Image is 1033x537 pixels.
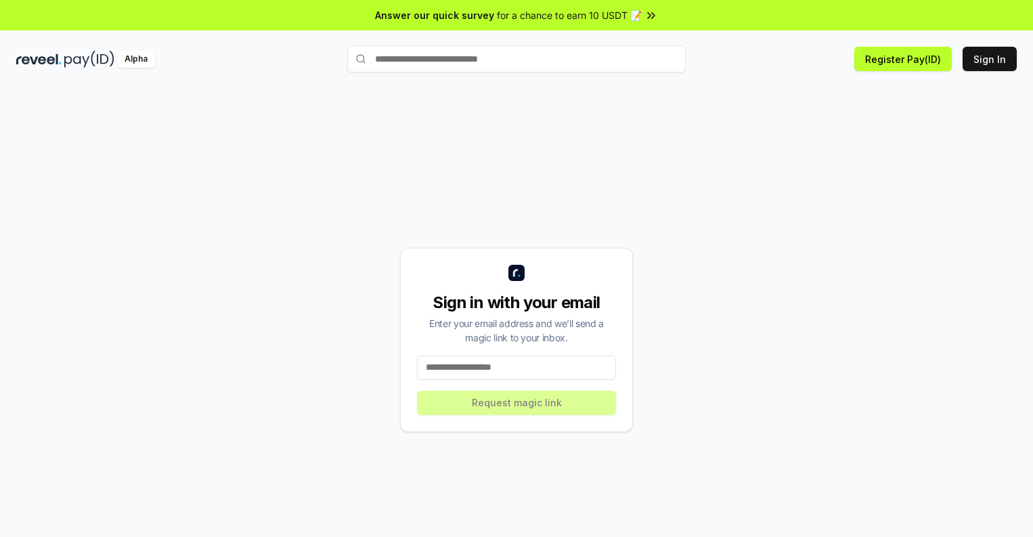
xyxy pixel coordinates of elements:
div: Enter your email address and we’ll send a magic link to your inbox. [417,316,616,345]
span: Answer our quick survey [375,8,494,22]
img: pay_id [64,51,114,68]
button: Register Pay(ID) [854,47,952,71]
div: Sign in with your email [417,292,616,314]
span: for a chance to earn 10 USDT 📝 [497,8,642,22]
img: logo_small [508,265,525,281]
button: Sign In [963,47,1017,71]
div: Alpha [117,51,155,68]
img: reveel_dark [16,51,62,68]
